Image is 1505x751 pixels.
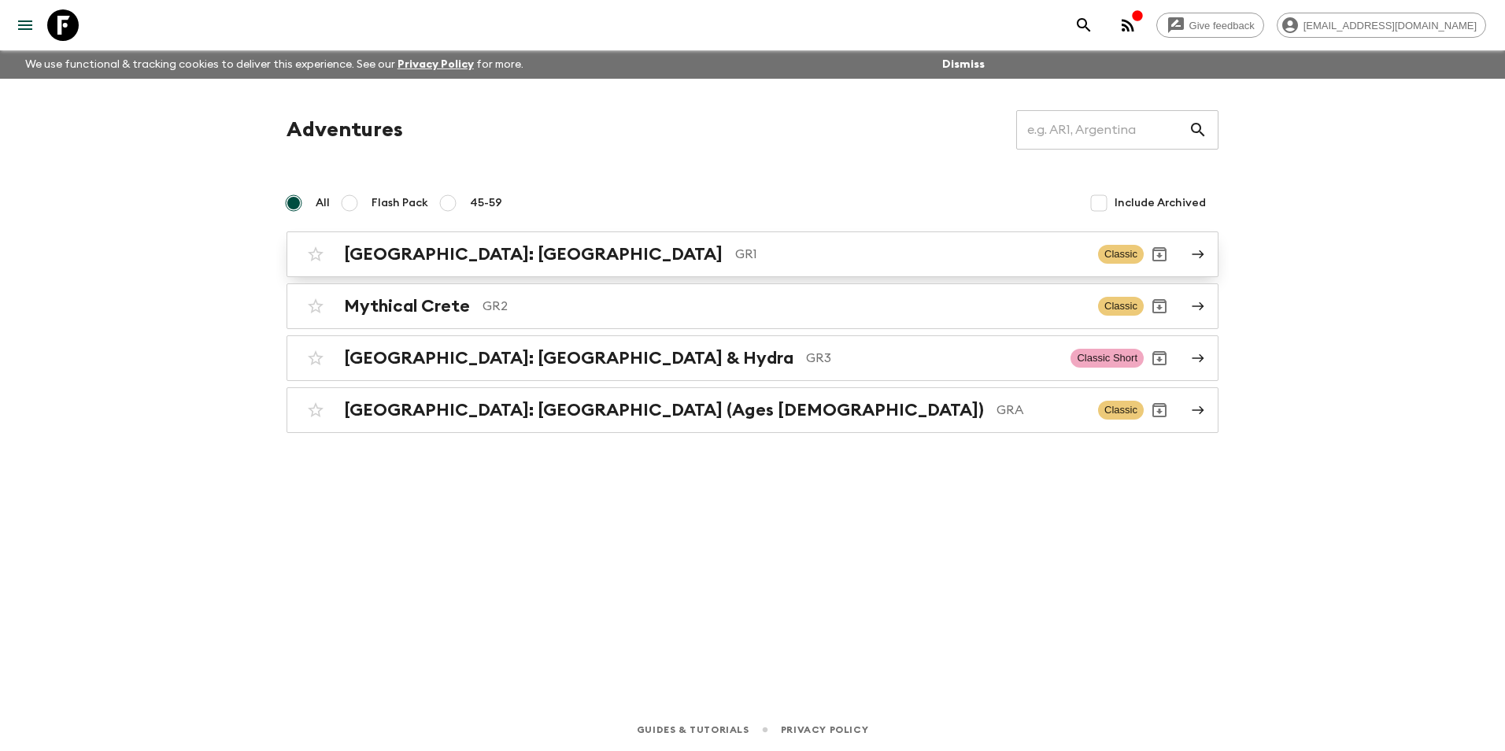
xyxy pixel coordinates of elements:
[287,335,1218,381] a: [GEOGRAPHIC_DATA]: [GEOGRAPHIC_DATA] & HydraGR3Classic ShortArchive
[1295,20,1485,31] span: [EMAIL_ADDRESS][DOMAIN_NAME]
[1098,245,1144,264] span: Classic
[483,297,1085,316] p: GR2
[398,59,474,70] a: Privacy Policy
[372,195,428,211] span: Flash Pack
[344,296,470,316] h2: Mythical Crete
[781,721,868,738] a: Privacy Policy
[1144,394,1175,426] button: Archive
[735,245,1085,264] p: GR1
[344,400,984,420] h2: [GEOGRAPHIC_DATA]: [GEOGRAPHIC_DATA] (Ages [DEMOGRAPHIC_DATA])
[470,195,502,211] span: 45-59
[1156,13,1264,38] a: Give feedback
[19,50,530,79] p: We use functional & tracking cookies to deliver this experience. See our for more.
[1068,9,1100,41] button: search adventures
[287,283,1218,329] a: Mythical CreteGR2ClassicArchive
[1277,13,1486,38] div: [EMAIL_ADDRESS][DOMAIN_NAME]
[637,721,749,738] a: Guides & Tutorials
[938,54,989,76] button: Dismiss
[9,9,41,41] button: menu
[287,114,403,146] h1: Adventures
[344,244,723,265] h2: [GEOGRAPHIC_DATA]: [GEOGRAPHIC_DATA]
[1098,297,1144,316] span: Classic
[1115,195,1206,211] span: Include Archived
[316,195,330,211] span: All
[344,348,793,368] h2: [GEOGRAPHIC_DATA]: [GEOGRAPHIC_DATA] & Hydra
[1016,108,1189,152] input: e.g. AR1, Argentina
[1144,239,1175,270] button: Archive
[997,401,1085,420] p: GRA
[1181,20,1263,31] span: Give feedback
[1144,342,1175,374] button: Archive
[1071,349,1144,368] span: Classic Short
[806,349,1058,368] p: GR3
[287,231,1218,277] a: [GEOGRAPHIC_DATA]: [GEOGRAPHIC_DATA]GR1ClassicArchive
[287,387,1218,433] a: [GEOGRAPHIC_DATA]: [GEOGRAPHIC_DATA] (Ages [DEMOGRAPHIC_DATA])GRAClassicArchive
[1144,290,1175,322] button: Archive
[1098,401,1144,420] span: Classic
